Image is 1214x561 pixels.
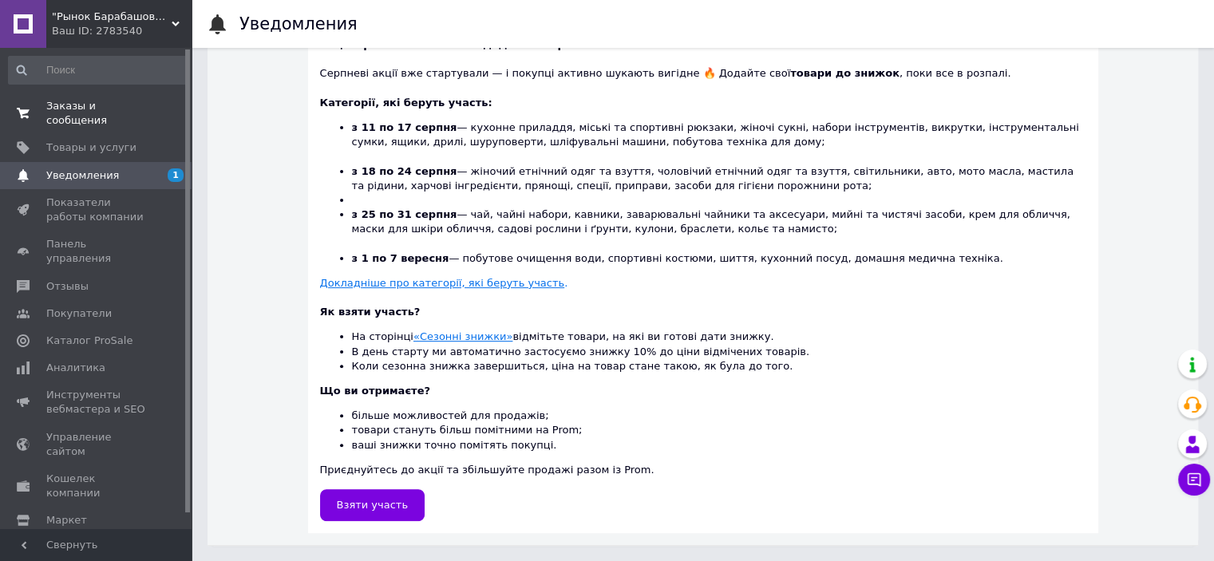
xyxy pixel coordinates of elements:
[352,207,1086,251] li: — чай, чайні набори, кавники, заварювальні чайники та аксесуари, мийні та чистячі засоби, крем дл...
[320,306,421,318] b: Як взяти участь?
[320,385,430,397] b: Що ви отримаєте?
[8,56,188,85] input: Поиск
[46,334,132,348] span: Каталог ProSale
[320,277,568,289] a: Докладніше про категорії, які беруть участь.
[352,165,457,177] b: з 18 по 24 серпня
[46,140,136,155] span: Товары и услуги
[46,388,148,417] span: Инструменты вебмастера и SEO
[352,120,1086,164] li: — кухонне приладдя, міські та спортивні рюкзаки, жіночі сукні, набори інструментів, викрутки, інс...
[168,168,184,182] span: 1
[352,423,1086,437] li: товари стануть більш помітними на Prom;
[46,472,148,500] span: Кошелек компании
[46,430,148,459] span: Управление сайтом
[46,513,87,527] span: Маркет
[46,99,148,128] span: Заказы и сообщения
[352,252,449,264] b: з 1 по 7 вересня
[352,438,1086,452] li: ваші знижки точно помітять покупці.
[320,384,1086,477] div: Приєднуйтесь до акції та збільшуйте продажі разом із Prom.
[46,168,119,183] span: Уведомления
[46,237,148,266] span: Панель управления
[320,52,1086,81] div: Серпневі акції вже стартували — і покупці активно шукають вигідне 🔥 Додайте свої , поки все в роз...
[320,277,565,289] u: Докладніше про категорії, які беруть участь
[352,208,457,220] b: з 25 по 31 серпня
[352,164,1086,193] li: — жіночий етнічний одяг та взуття, чоловічий етнічний одяг та взуття, світильники, авто, мото мас...
[52,10,172,24] span: "Рынок Барабашово" - онлайн магазин рынка.
[52,24,192,38] div: Ваш ID: 2783540
[352,121,457,133] b: з 11 по 17 серпня
[1178,464,1210,496] button: Чат с покупателем
[352,359,1086,373] li: Коли сезонна знижка завершиться, ціна на товар стане такою, як була до того.
[320,97,492,109] b: Категорії, які беруть участь:
[46,361,105,375] span: Аналитика
[352,409,1086,423] li: більше можливостей для продажів;
[337,499,409,511] span: Взяти участь
[46,306,112,321] span: Покупатели
[352,251,1086,266] li: — побутове очищення води, спортивні костюми, шиття, кухонний посуд, домашня медична техніка.
[352,345,1086,359] li: В день старту ми автоматично застосуємо знижку 10% до ціни відмічених товарів.
[352,330,1086,344] li: На сторінці відмітьте товари, на які ви готові дати знижку.
[413,330,512,342] a: «Сезонні знижки»
[239,14,358,34] h1: Уведомления
[320,489,425,521] a: Взяти участь
[46,196,148,224] span: Показатели работы компании
[790,67,900,79] b: товари до знижок
[46,279,89,294] span: Отзывы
